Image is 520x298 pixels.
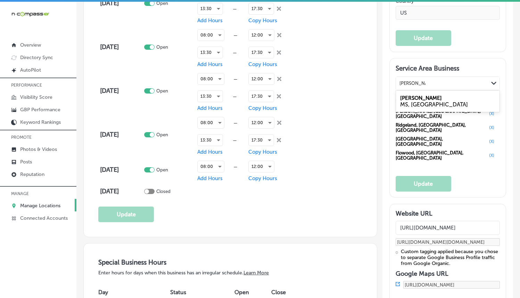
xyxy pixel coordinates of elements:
[223,138,247,143] div: —
[198,117,224,128] div: 08:00
[156,1,168,6] p: Open
[248,61,277,67] span: Copy Hours
[396,136,487,147] span: [GEOGRAPHIC_DATA], [GEOGRAPHIC_DATA]
[223,94,247,99] div: —
[248,17,277,24] span: Copy Hours
[20,159,32,165] p: Posts
[249,161,274,172] div: 12:00
[20,94,52,100] p: Visibility Score
[223,50,247,55] div: —
[396,30,451,46] button: Update
[487,153,496,158] button: (X)
[224,120,247,126] div: —
[20,55,53,61] p: Directory Sync
[396,122,487,133] span: Ridgeland, [GEOGRAPHIC_DATA], [GEOGRAPHIC_DATA]
[100,166,142,174] h4: [DATE]
[98,258,362,266] h3: Special Business Hours
[198,3,223,14] div: 13:30
[198,135,223,146] div: 13:30
[248,149,277,155] span: Copy Hours
[487,125,496,130] button: (X)
[249,47,274,58] div: 17:30
[198,47,223,58] div: 13:30
[401,249,500,266] div: Custom tagging applied because you chose to separate Google Business Profile traffic from Google ...
[487,111,496,116] button: (X)
[249,73,274,84] div: 12:00
[396,221,500,235] input: Add Location Website
[249,30,274,41] div: 12:00
[396,6,500,20] input: Country
[197,17,223,24] span: Add Hours
[156,45,168,50] p: Open
[156,167,168,172] p: Open
[98,270,362,276] p: Enter hours for days when this business has an irregular schedule.
[400,101,495,108] div: MS, USA
[20,171,44,177] p: Reputation
[20,42,41,48] p: Overview
[198,161,224,172] div: 08:00
[198,73,224,84] div: 08:00
[249,135,274,146] div: 17:30
[223,6,247,11] div: —
[249,91,274,102] div: 17:30
[198,30,224,41] div: 08:00
[100,131,142,138] h4: [DATE]
[396,64,500,75] h3: Service Area Business
[248,105,277,111] span: Copy Hours
[396,98,445,104] span: Selected Service Area(s)
[100,187,142,195] h4: [DATE]
[396,176,451,192] button: Update
[197,149,223,155] span: Add Hours
[487,139,496,144] button: (X)
[249,117,274,128] div: 12:00
[11,11,49,17] img: 660ab0bf-5cc7-4cb8-ba1c-48b5ae0f18e60NCTV_CLogo_TV_Black_-500x88.png
[396,270,500,277] h3: Google Maps URL
[20,203,60,209] p: Manage Locations
[249,3,274,14] div: 17:30
[197,105,223,111] span: Add Hours
[248,175,277,182] span: Copy Hours
[224,33,247,38] div: —
[400,95,442,101] label: Brandon
[396,210,500,217] h3: Website URL
[100,43,142,51] h4: [DATE]
[224,164,247,169] div: —
[98,207,154,222] button: Update
[20,119,61,125] p: Keyword Rankings
[156,88,168,94] p: Open
[396,108,487,119] span: [PERSON_NAME], [GEOGRAPHIC_DATA], [GEOGRAPHIC_DATA]
[156,132,168,137] p: Open
[244,270,269,276] a: Learn More
[197,61,223,67] span: Add Hours
[198,91,223,102] div: 13:30
[20,67,41,73] p: AutoPilot
[396,150,487,161] span: Flowood, [GEOGRAPHIC_DATA], [GEOGRAPHIC_DATA]
[100,87,142,95] h4: [DATE]
[20,146,57,152] p: Photos & Videos
[156,189,171,194] p: Closed
[197,175,223,182] span: Add Hours
[224,76,247,82] div: —
[20,215,68,221] p: Connected Accounts
[20,107,60,113] p: GBP Performance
